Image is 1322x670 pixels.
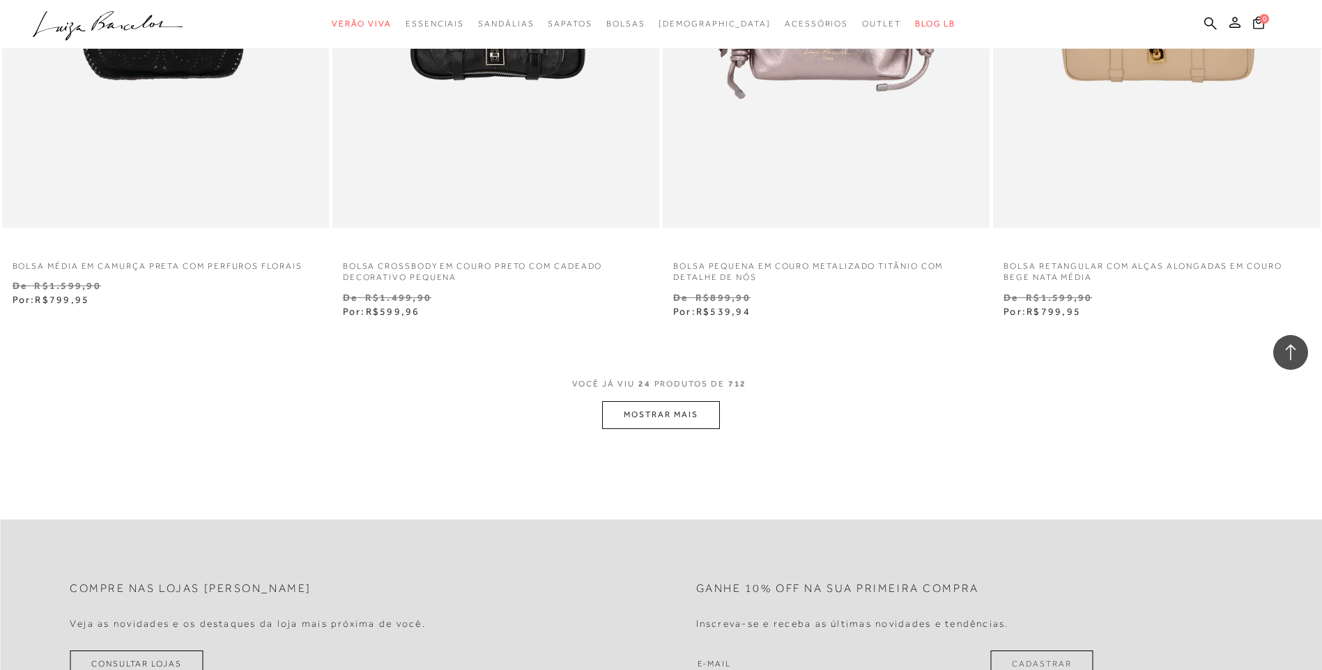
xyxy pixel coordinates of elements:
[728,379,747,389] span: 712
[862,19,901,29] span: Outlet
[332,252,659,284] a: BOLSA CROSSBODY EM COURO PRETO COM CADEADO DECORATIVO PEQUENA
[602,401,719,428] button: MOSTRAR MAIS
[343,306,420,317] span: Por:
[695,292,751,303] small: R$899,90
[663,252,990,284] a: BOLSA PEQUENA EM COURO METALIZADO TITÂNIO COM DETALHE DE NÓS
[1249,15,1268,34] button: 0
[1004,306,1081,317] span: Por:
[606,11,645,37] a: categoryNavScreenReaderText
[13,280,27,291] small: De
[638,379,651,389] span: 24
[548,19,592,29] span: Sapatos
[785,11,848,37] a: categoryNavScreenReaderText
[915,19,955,29] span: BLOG LB
[606,19,645,29] span: Bolsas
[659,11,771,37] a: noSubCategoriesText
[478,19,534,29] span: Sandálias
[915,11,955,37] a: BLOG LB
[70,618,426,630] h4: Veja as novidades e os destaques da loja mais próxima de você.
[1027,306,1081,317] span: R$799,95
[70,582,312,595] h2: Compre nas lojas [PERSON_NAME]
[478,11,534,37] a: categoryNavScreenReaderText
[862,11,901,37] a: categoryNavScreenReaderText
[696,582,979,595] h2: Ganhe 10% off na sua primeira compra
[673,292,688,303] small: De
[696,306,751,317] span: R$539,94
[406,11,464,37] a: categoryNavScreenReaderText
[35,294,89,305] span: R$799,95
[696,618,1009,630] h4: Inscreva-se e receba as últimas novidades e tendências.
[332,19,392,29] span: Verão Viva
[659,19,771,29] span: [DEMOGRAPHIC_DATA]
[673,306,751,317] span: Por:
[548,11,592,37] a: categoryNavScreenReaderText
[366,306,420,317] span: R$599,96
[1004,292,1018,303] small: De
[1026,292,1092,303] small: R$1.599,90
[993,252,1320,284] a: BOLSA RETANGULAR COM ALÇAS ALONGADAS EM COURO BEGE NATA MÉDIA
[1259,14,1269,24] span: 0
[572,379,751,389] span: VOCÊ JÁ VIU PRODUTOS DE
[13,294,90,305] span: Por:
[365,292,431,303] small: R$1.499,90
[785,19,848,29] span: Acessórios
[406,19,464,29] span: Essenciais
[343,292,358,303] small: De
[332,11,392,37] a: categoryNavScreenReaderText
[34,280,100,291] small: R$1.599,90
[2,252,329,272] a: BOLSA MÉDIA EM CAMURÇA PRETA COM PERFUROS FLORAIS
